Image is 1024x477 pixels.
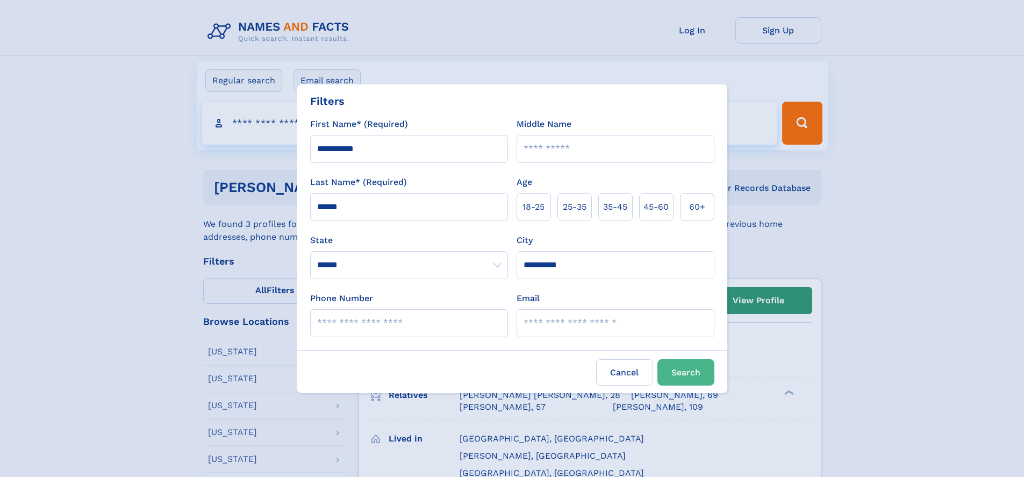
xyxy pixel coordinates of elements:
[310,234,508,247] label: State
[596,359,653,386] label: Cancel
[517,176,532,189] label: Age
[310,292,373,305] label: Phone Number
[603,201,627,213] span: 35‑45
[517,234,533,247] label: City
[689,201,705,213] span: 60+
[657,359,714,386] button: Search
[563,201,586,213] span: 25‑35
[310,118,408,131] label: First Name* (Required)
[310,93,345,109] div: Filters
[522,201,545,213] span: 18‑25
[517,292,540,305] label: Email
[517,118,571,131] label: Middle Name
[643,201,669,213] span: 45‑60
[310,176,407,189] label: Last Name* (Required)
